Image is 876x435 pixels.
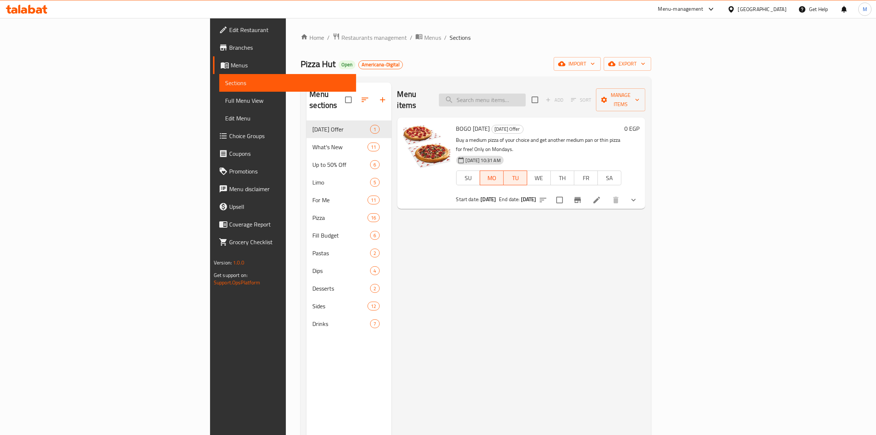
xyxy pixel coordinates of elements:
[424,33,441,42] span: Menus
[492,125,523,133] span: [DATE] Offer
[225,96,351,105] span: Full Menu View
[492,125,524,134] div: Monday Offer
[530,173,548,183] span: WE
[214,258,232,267] span: Version:
[312,143,368,151] span: What's New
[560,59,595,69] span: import
[597,171,621,185] button: SA
[658,5,703,14] div: Menu-management
[225,114,351,123] span: Edit Menu
[566,94,596,106] span: Select section first
[359,62,402,68] span: Americana-Digital
[463,157,504,164] span: [DATE] 10:31 AM
[460,173,477,183] span: SU
[370,267,379,274] span: 4
[370,266,379,275] div: items
[596,88,645,111] button: Manage items
[312,284,370,293] span: Desserts
[370,178,379,187] div: items
[229,202,351,211] span: Upsell
[306,117,391,336] nav: Menu sections
[554,57,601,71] button: import
[574,171,598,185] button: FR
[306,262,391,280] div: Dips4
[229,238,351,246] span: Grocery Checklist
[341,92,356,108] span: Select all sections
[554,173,571,183] span: TH
[507,173,524,183] span: TU
[607,191,625,209] button: delete
[312,319,370,328] span: Drinks
[213,162,357,180] a: Promotions
[368,213,379,222] div: items
[229,43,351,52] span: Branches
[306,173,391,191] div: Limo5
[306,191,391,209] div: For Me11
[370,319,379,328] div: items
[312,213,368,222] div: Pizza
[312,266,370,275] span: Dips
[543,94,566,106] span: Add item
[231,61,351,70] span: Menus
[370,232,379,239] span: 6
[370,249,379,257] div: items
[610,59,645,69] span: export
[306,138,391,156] div: What's New11
[368,196,379,204] div: items
[312,196,368,204] div: For Me
[397,89,430,111] h2: Menu items
[312,302,368,311] div: Sides
[534,191,552,209] button: sort-choices
[233,258,244,267] span: 1.0.0
[370,250,379,257] span: 2
[341,33,407,42] span: Restaurants management
[229,131,351,140] span: Choice Groups
[213,56,357,74] a: Menus
[368,214,379,221] span: 16
[312,231,370,240] span: Fill Budget
[312,249,370,257] span: Pastas
[604,57,651,71] button: export
[456,194,480,204] span: Start date:
[306,120,391,138] div: [DATE] Offer1
[521,194,536,204] b: [DATE]
[213,180,357,198] a: Menu disclaimer
[629,196,638,204] svg: Show Choices
[592,196,601,204] a: Edit menu item
[456,171,480,185] button: SU
[527,171,551,185] button: WE
[504,171,527,185] button: TU
[439,94,526,106] input: search
[368,302,379,311] div: items
[624,123,639,134] h6: 0 EGP
[214,278,260,287] a: Support.OpsPlatform
[552,192,567,208] span: Select to update
[550,171,574,185] button: TH
[370,161,379,168] span: 6
[214,270,248,280] span: Get support on:
[213,21,357,39] a: Edit Restaurant
[312,178,370,187] span: Limo
[368,144,379,151] span: 11
[456,136,622,154] p: Buy a medium pizza of your choice and get another medium pan or thin pizza for free! Only on Mond...
[213,39,357,56] a: Branches
[625,191,642,209] button: show more
[569,191,586,209] button: Branch-specific-item
[368,303,379,310] span: 12
[213,145,357,162] a: Coupons
[738,5,787,13] div: [GEOGRAPHIC_DATA]
[229,167,351,176] span: Promotions
[403,123,450,171] img: BOGO Monday
[213,198,357,215] a: Upsell
[602,91,639,109] span: Manage items
[306,297,391,315] div: Sides12
[456,123,490,134] span: BOGO [DATE]
[229,25,351,34] span: Edit Restaurant
[410,33,412,42] li: /
[480,171,504,185] button: MO
[219,109,357,127] a: Edit Menu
